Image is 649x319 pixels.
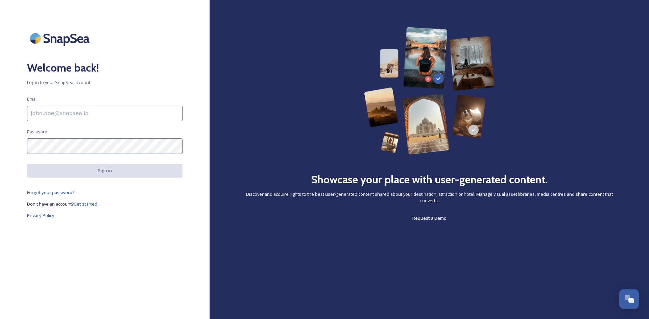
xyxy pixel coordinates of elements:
[27,212,54,218] span: Privacy Policy
[27,27,95,50] img: SnapSea Logo
[27,211,183,219] a: Privacy Policy
[27,201,74,207] span: Don't have an account?
[27,129,47,135] span: Password
[27,188,183,196] a: Forgot your password?
[27,200,183,208] a: Don't have an account?Get started.
[311,171,548,188] h2: Showcase your place with user-generated content.
[27,60,183,76] h2: Welcome back!
[27,189,75,195] span: Forgot your password?
[412,215,447,221] span: Request a Demo
[74,201,98,207] span: Get started.
[27,164,183,177] button: Sign in
[364,27,495,155] img: 63b42ca75bacad526042e722_Group%20154-p-800.png
[27,106,183,121] input: john.doe@snapsea.io
[27,79,183,86] span: Log in to your SnapSea account
[237,191,622,204] span: Discover and acquire rights to the best user-generated content shared about your destination, att...
[412,214,447,222] a: Request a Demo
[619,289,639,309] button: Open Chat
[27,96,38,102] span: Email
